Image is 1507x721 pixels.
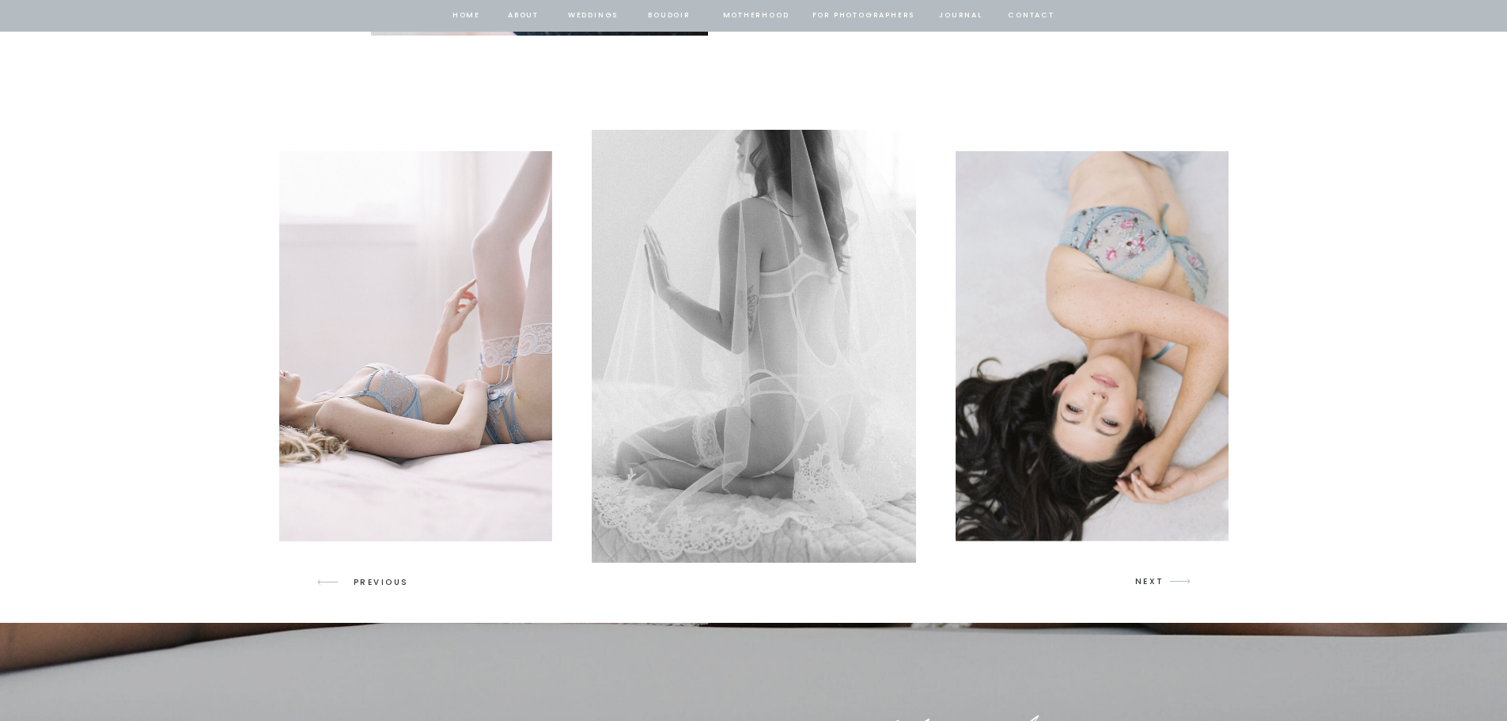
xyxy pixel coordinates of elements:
[507,9,540,23] a: about
[452,9,482,23] a: home
[1006,9,1057,23] a: contact
[812,9,915,23] a: for photographers
[937,9,986,23] a: journal
[647,9,692,23] a: BOUDOIR
[592,130,916,563] img: black and white photo of woman under bridal veil in a white lingerie set moves hand out in seattl...
[354,575,415,590] p: PREVIOUS
[1135,575,1165,589] p: NEXT
[265,151,551,541] img: woman laying down in light blue lingerie set with white stockings strokes leg in seattle bridal b...
[723,9,789,23] a: Motherhood
[956,151,1242,541] img: Woman looks at camera while lying on the floor in floral lingerie a portrait taken by seattle bou...
[566,9,620,23] a: Weddings
[764,19,949,36] h3: -[PERSON_NAME]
